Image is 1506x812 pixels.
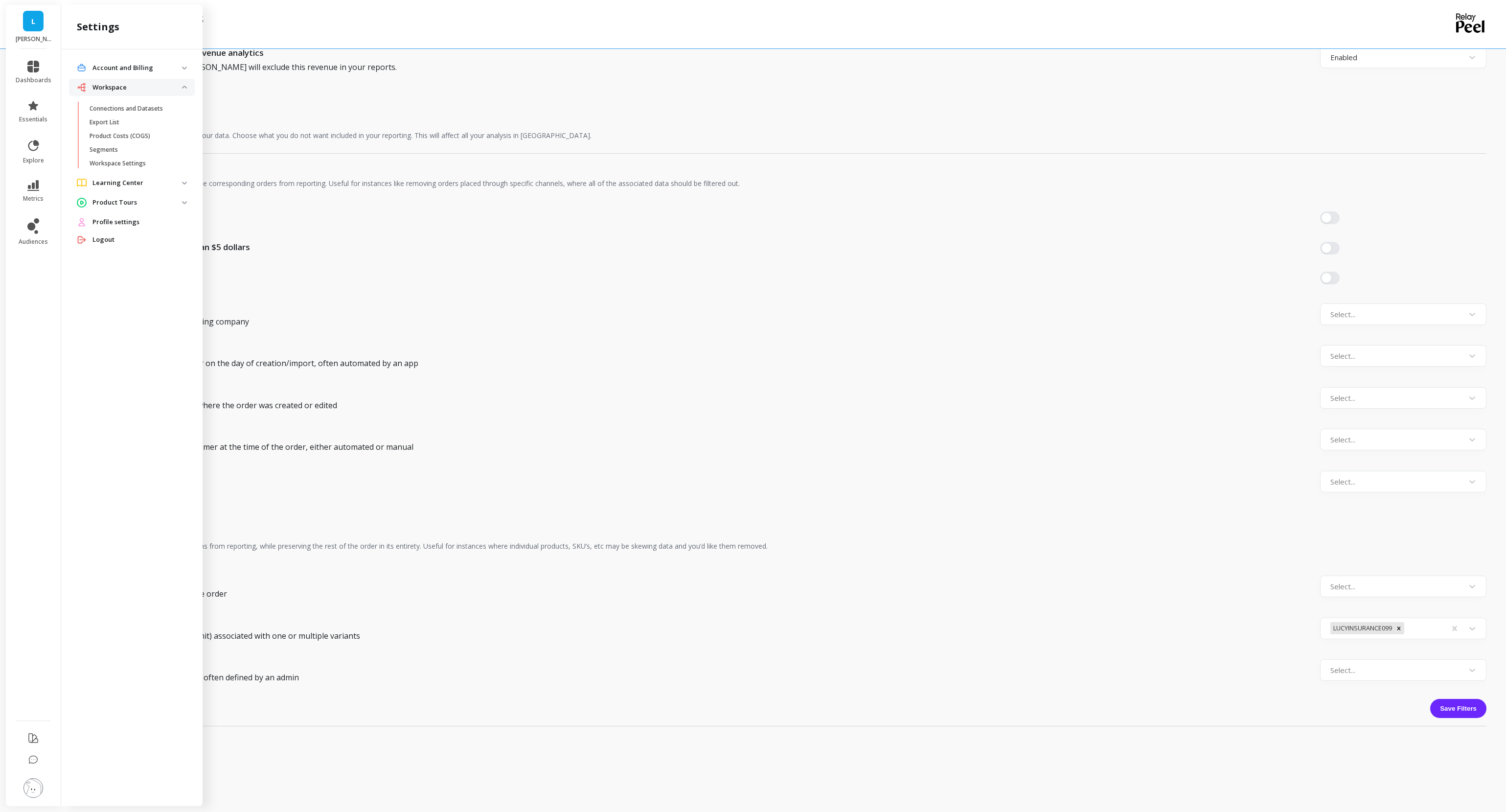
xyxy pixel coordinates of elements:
[82,98,1486,129] h2: Workspace Filters
[92,217,139,227] span: Profile settings
[90,483,788,495] span: Discount code used on orders
[182,86,187,89] img: down caret icon
[90,61,1193,73] p: When you sell a gift card, [PERSON_NAME] will exclude this revenue in your reports.
[90,105,163,113] p: Connections and Datasets
[90,588,788,600] span: Product or line item title on the order
[82,161,1486,175] h2: Order Level
[90,357,788,369] span: Tags associated with the order on the day of creation/import, often automated by an app
[90,132,150,140] p: Product Costs (COGS)
[90,630,788,642] span: Product SKU (stock-keeping unit) associated with one or multiple variants
[19,116,47,123] span: essentials
[90,385,788,397] span: Sales App
[23,778,43,798] img: profile picture
[1330,622,1393,634] div: LUCYINSURANCE099
[90,468,788,481] span: Discount Codes
[90,118,119,126] p: Export List
[23,157,44,164] span: explore
[31,16,35,27] span: L
[90,657,788,670] span: Product Tags
[77,20,119,34] h2: settings
[23,195,44,203] span: metrics
[182,182,187,185] img: down caret icon
[90,427,788,440] span: Customer Tags
[90,615,788,628] span: SKUs
[16,76,51,84] span: dashboards
[82,524,1486,537] h2: Line Item Level
[90,441,788,453] span: Tags associated with the customer at the time of the order, either automated or manual
[82,541,1486,551] p: These filter remove individual line items from reporting, while preserving the rest of the order ...
[77,83,87,92] img: navigation item icon
[1393,622,1404,634] div: Remove LUCYINSURANCE099
[82,131,1486,140] p: Workspace filters allow you to clean your data. Choose what you do not want included in your repo...
[90,301,788,314] span: Vendors
[182,67,187,70] img: down caret icon
[90,160,146,167] p: Workspace Settings
[90,399,788,411] span: Name of the App or Channel where the order was created or edited
[77,217,87,227] img: navigation item icon
[90,146,118,154] p: Segments
[77,63,87,72] img: navigation item icon
[16,35,51,43] p: LUCY
[77,179,87,187] img: navigation item icon
[90,672,788,683] span: Tags associated with products often defined by an admin
[92,178,182,188] p: Learning Center
[92,198,182,208] p: Product Tours
[77,235,87,245] img: navigation item icon
[1430,699,1486,718] button: Save Filters
[90,574,788,586] span: Products
[92,235,114,245] span: Logout
[182,201,187,204] img: down caret icon
[92,217,187,227] a: Profile settings
[92,83,182,93] p: Workspace
[82,179,1486,188] p: These filters remove the entirety of the corresponding orders from reporting. Useful for instance...
[19,238,48,246] span: audiences
[92,63,182,73] p: Account and Billing
[90,343,788,356] span: Order Tags
[77,198,87,208] img: navigation item icon
[90,316,788,327] span: Product vendor or manufacturing company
